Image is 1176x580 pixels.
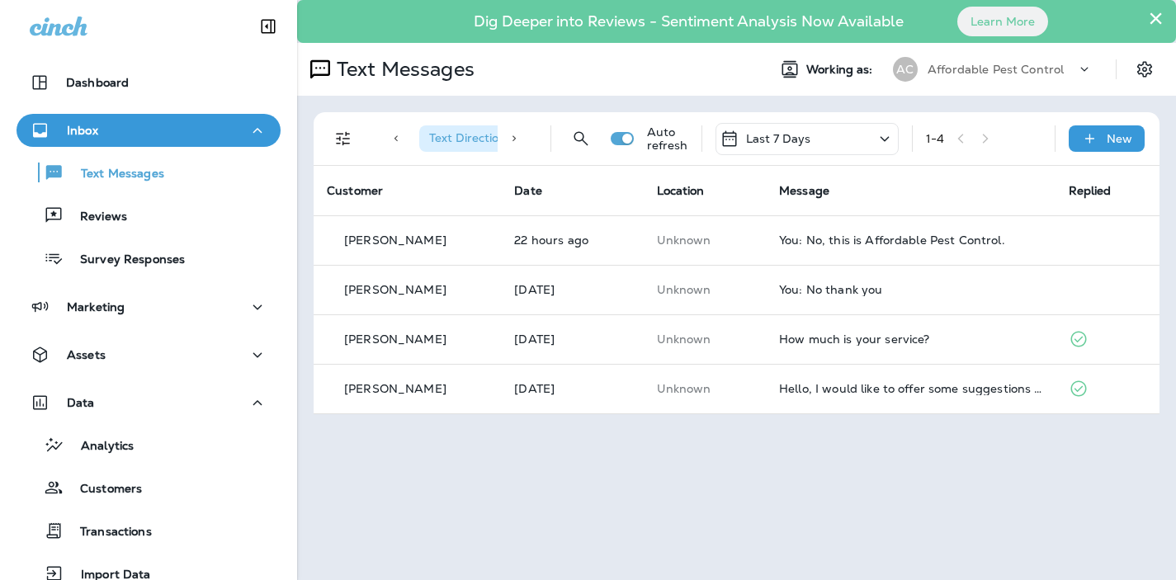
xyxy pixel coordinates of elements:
[17,198,281,233] button: Reviews
[429,130,536,145] span: Text Direction : Both
[17,427,281,462] button: Analytics
[1107,132,1132,145] p: New
[779,382,1042,395] div: Hello, I would like to offer some suggestions for your website. No cost, no catch and no strings-...
[344,233,446,247] p: [PERSON_NAME]
[779,233,1042,247] div: You: No, this is Affordable Pest Control.
[647,125,688,152] p: Auto refresh
[66,76,129,89] p: Dashboard
[17,66,281,99] button: Dashboard
[779,332,1042,346] div: How much is your service?
[17,386,281,419] button: Data
[657,183,705,198] span: Location
[1069,183,1112,198] span: Replied
[327,183,383,198] span: Customer
[17,470,281,505] button: Customers
[344,283,446,296] p: [PERSON_NAME]
[926,132,944,145] div: 1 - 4
[806,63,876,77] span: Working as:
[514,332,630,346] p: Oct 6, 2025 07:53 AM
[67,124,98,137] p: Inbox
[1148,5,1164,31] button: Close
[67,300,125,314] p: Marketing
[17,290,281,323] button: Marketing
[64,167,164,182] p: Text Messages
[893,57,918,82] div: AC
[957,7,1048,36] button: Learn More
[657,332,753,346] p: This customer does not have a last location and the phone number they messaged is not assigned to...
[514,233,630,247] p: Oct 8, 2025 10:30 PM
[67,396,95,409] p: Data
[928,63,1064,76] p: Affordable Pest Control
[344,382,446,395] p: [PERSON_NAME]
[327,122,360,155] button: Filters
[426,19,952,24] p: Dig Deeper into Reviews - Sentiment Analysis Now Available
[330,57,475,82] p: Text Messages
[746,132,811,145] p: Last 7 Days
[64,439,134,455] p: Analytics
[1130,54,1159,84] button: Settings
[17,241,281,276] button: Survey Responses
[17,155,281,190] button: Text Messages
[64,252,185,268] p: Survey Responses
[657,382,753,395] p: This customer does not have a last location and the phone number they messaged is not assigned to...
[657,233,753,247] p: This customer does not have a last location and the phone number they messaged is not assigned to...
[779,183,829,198] span: Message
[17,114,281,147] button: Inbox
[564,122,597,155] button: Search Messages
[17,338,281,371] button: Assets
[514,283,630,296] p: Oct 6, 2025 02:24 PM
[657,283,753,296] p: This customer does not have a last location and the phone number they messaged is not assigned to...
[64,525,152,540] p: Transactions
[67,348,106,361] p: Assets
[64,210,127,225] p: Reviews
[779,283,1042,296] div: You: No thank you
[514,382,630,395] p: Oct 5, 2025 09:39 PM
[64,482,142,497] p: Customers
[344,332,446,346] p: [PERSON_NAME]
[419,125,564,152] div: Text Direction:Both
[514,183,542,198] span: Date
[17,513,281,548] button: Transactions
[245,10,291,43] button: Collapse Sidebar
